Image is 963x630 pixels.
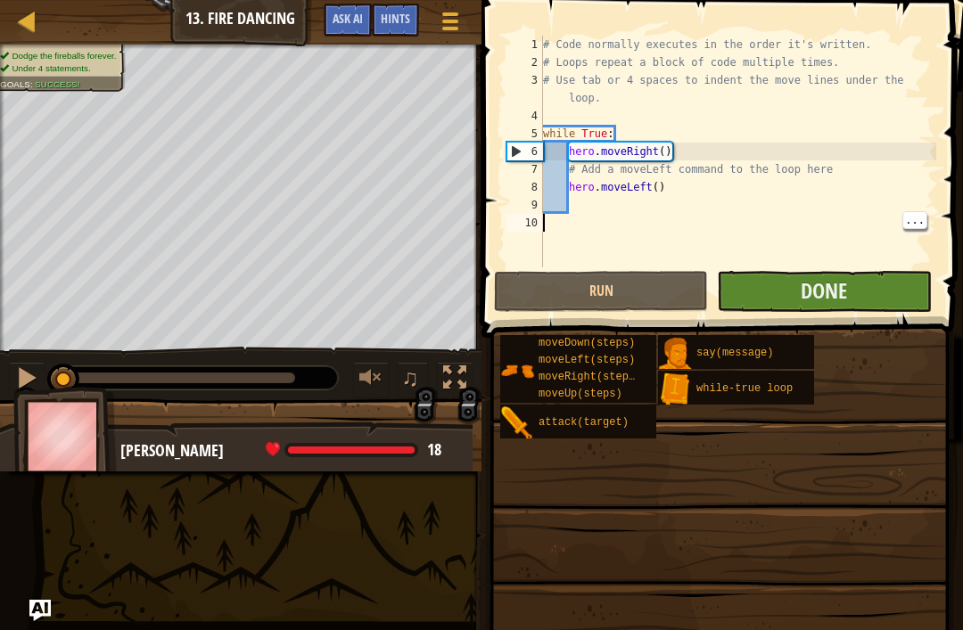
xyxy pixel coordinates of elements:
button: Ask AI [29,600,51,621]
div: 2 [506,53,543,71]
div: [PERSON_NAME] [120,439,455,462]
span: moveRight(steps) [539,371,641,383]
button: Show game menu [428,4,473,45]
div: 10 [506,214,543,232]
div: 7 [506,160,543,178]
span: moveUp(steps) [539,388,622,400]
span: ... [903,212,926,228]
span: Ask AI [333,10,363,27]
div: 4 [506,107,543,125]
div: 3 [506,71,543,107]
div: 6 [507,143,543,160]
span: moveLeft(steps) [539,354,635,366]
span: ♫ [401,364,419,391]
span: moveDown(steps) [539,337,635,349]
img: portrait.png [500,354,534,388]
span: Success! [35,79,79,89]
span: Under 4 statements. [12,63,90,73]
span: 18 [427,438,441,461]
button: Ask AI [324,4,372,37]
img: thang_avatar_frame.png [13,387,117,486]
img: portrait.png [500,406,534,440]
span: Hints [381,10,410,27]
div: 9 [506,196,543,214]
div: 5 [506,125,543,143]
span: Done [801,276,847,305]
span: attack(target) [539,416,629,429]
div: health: 18 / 18 [266,442,441,458]
button: ⌘ + P: Pause [9,362,45,398]
img: portrait.png [658,372,692,406]
button: Adjust volume [353,362,389,398]
button: ♫ [398,362,428,398]
button: Run [494,271,708,312]
span: say(message) [696,347,773,359]
span: : [30,79,35,89]
img: portrait.png [658,337,692,371]
button: Toggle fullscreen [437,362,473,398]
div: 8 [506,178,543,196]
span: Dodge the fireballs forever. [12,51,116,61]
button: Done [717,271,931,312]
span: while-true loop [696,382,793,395]
div: 1 [506,36,543,53]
